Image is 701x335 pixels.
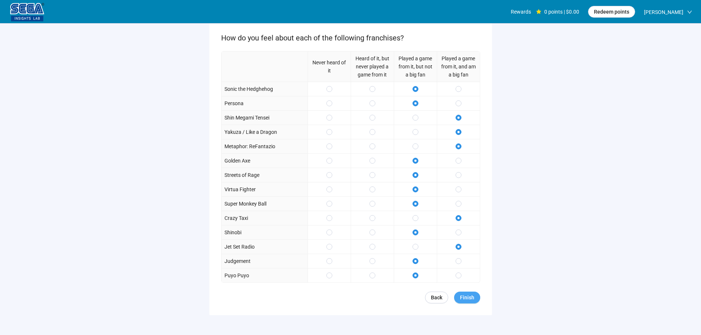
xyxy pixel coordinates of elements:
p: Crazy Taxi [224,214,248,222]
p: Streets of Rage [224,171,259,179]
span: star [536,9,541,14]
p: Puyo Puyo [224,271,249,279]
span: Back [431,293,442,302]
p: Sonic the Hedghehog [224,85,273,93]
span: Redeem points [594,8,629,16]
p: Super Monkey Ball [224,200,266,208]
p: Never heard of it [311,58,348,75]
p: Judgement [224,257,251,265]
p: Played a game from it, and am a big fan [440,54,477,79]
button: Redeem points [588,6,635,18]
p: Virtua Fighter [224,185,256,193]
a: Back [425,292,448,303]
p: Persona [224,99,244,107]
button: Finish [454,292,480,303]
span: down [687,10,692,15]
p: Shinobi [224,228,241,236]
p: Metaphor: ReFantazio [224,142,275,150]
p: How do you feel about each of the following franchises? [221,32,480,44]
p: Jet Set Radio [224,243,255,251]
p: Shin Megami Tensei [224,114,269,122]
p: Golden Axe [224,157,250,165]
span: Finish [460,293,474,302]
p: Yakuza / Like a Dragon [224,128,277,136]
span: [PERSON_NAME] [644,0,683,24]
p: Played a game from it, but not a big fan [397,54,434,79]
p: Heard of it, but never played a game from it [354,54,391,79]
